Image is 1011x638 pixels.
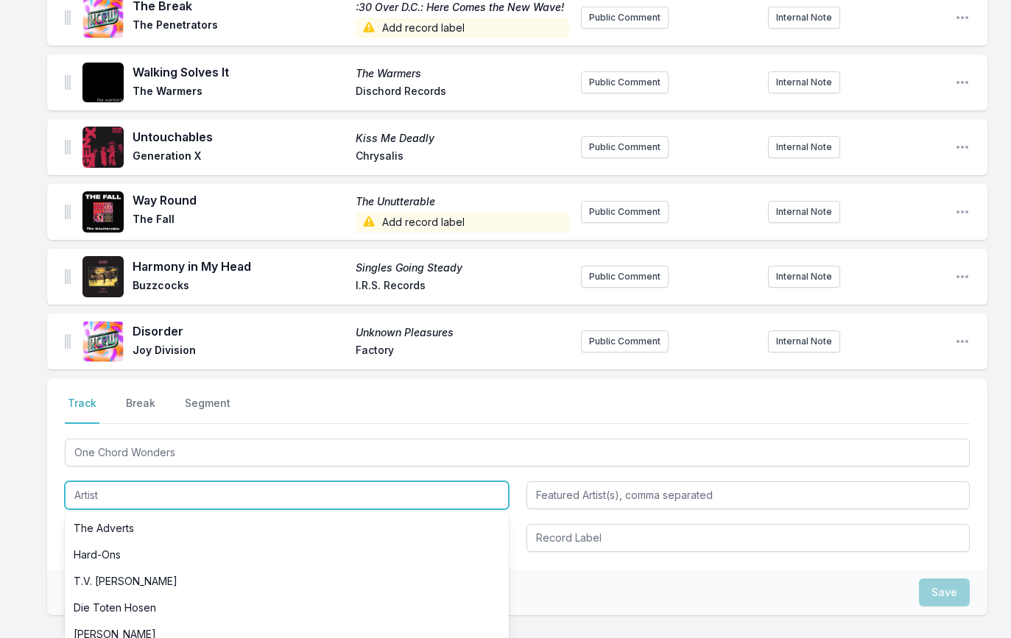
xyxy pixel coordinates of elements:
[182,396,233,424] button: Segment
[133,63,347,81] span: Walking Solves It
[133,343,347,361] span: Joy Division
[768,266,840,288] button: Internal Note
[356,343,570,361] span: Factory
[356,194,570,209] span: The Unutterable
[82,256,124,297] img: Singles Going Steady
[65,542,509,568] li: Hard‐Ons
[82,321,124,362] img: Unknown Pleasures
[65,568,509,595] li: T.V. [PERSON_NAME]
[581,201,669,223] button: Public Comment
[65,140,71,155] img: Drag Handle
[65,334,71,349] img: Drag Handle
[356,325,570,340] span: Unknown Pleasures
[955,205,970,219] button: Open playlist item options
[581,7,669,29] button: Public Comment
[82,63,124,103] img: The Warmers
[65,269,71,284] img: Drag Handle
[919,578,970,606] button: Save
[356,131,570,146] span: Kiss Me Deadly
[133,84,347,102] span: The Warmers
[955,75,970,90] button: Open playlist item options
[768,7,840,29] button: Internal Note
[356,66,570,81] span: The Warmers
[356,149,570,166] span: Chrysalis
[356,18,570,38] span: Add record label
[133,149,347,166] span: Generation X
[768,71,840,93] button: Internal Note
[65,75,71,90] img: Drag Handle
[356,212,570,233] span: Add record label
[356,84,570,102] span: Dischord Records
[65,396,99,424] button: Track
[82,127,124,168] img: Kiss Me Deadly
[581,330,669,352] button: Public Comment
[65,515,509,542] li: The Adverts
[133,278,347,296] span: Buzzcocks
[581,136,669,158] button: Public Comment
[955,140,970,155] button: Open playlist item options
[133,128,347,146] span: Untouchables
[65,205,71,219] img: Drag Handle
[526,481,971,509] input: Featured Artist(s), comma separated
[65,439,970,467] input: Track Title
[955,10,970,25] button: Open playlist item options
[581,266,669,288] button: Public Comment
[133,212,347,233] span: The Fall
[82,191,124,233] img: The Unutterable
[65,481,509,509] input: Artist
[65,10,71,25] img: Drag Handle
[133,322,347,340] span: Disorder
[123,396,158,424] button: Break
[526,524,971,552] input: Record Label
[768,330,840,352] button: Internal Note
[356,260,570,275] span: Singles Going Steady
[65,595,509,621] li: Die Toten Hosen
[581,71,669,93] button: Public Comment
[133,258,347,275] span: Harmony in My Head
[768,136,840,158] button: Internal Note
[133,18,347,38] span: The Penetrators
[356,278,570,296] span: I.R.S. Records
[768,201,840,223] button: Internal Note
[955,334,970,349] button: Open playlist item options
[133,191,347,209] span: Way Round
[955,269,970,284] button: Open playlist item options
